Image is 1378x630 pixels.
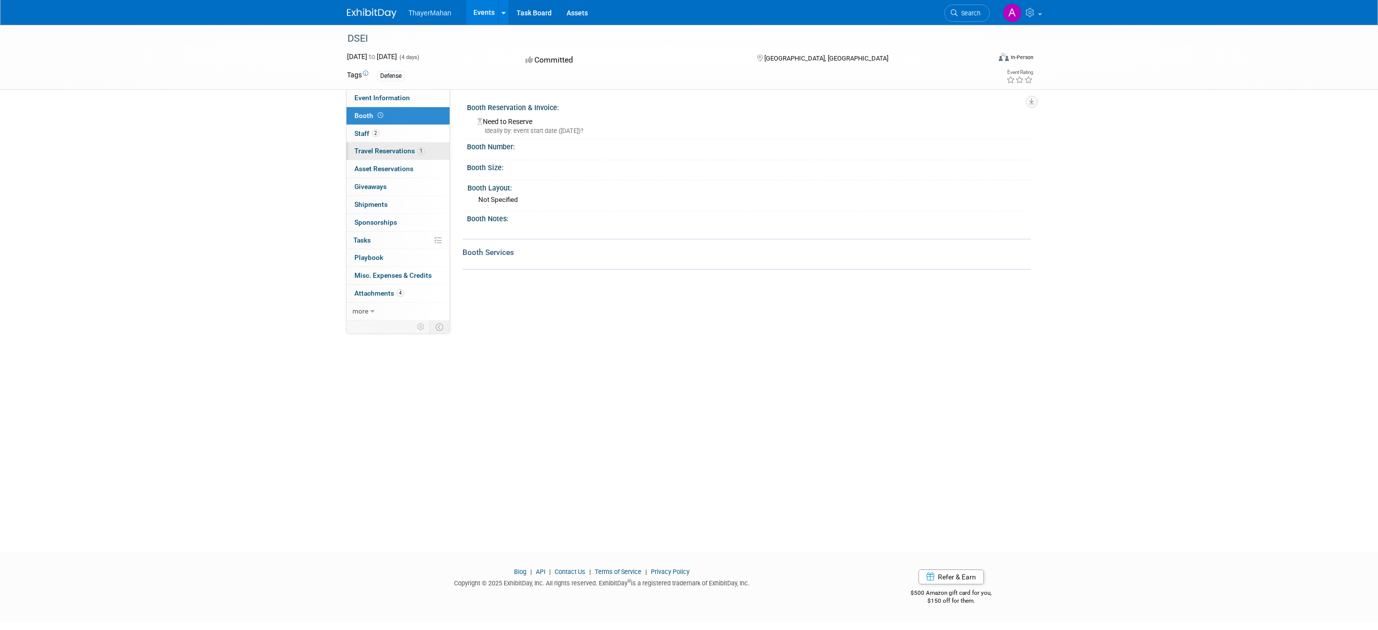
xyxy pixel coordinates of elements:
div: Copyright © 2025 ExhibitDay, Inc. All rights reserved. ExhibitDay is a registered trademark of Ex... [347,576,857,588]
a: Sponsorships [346,214,450,231]
a: Refer & Earn [919,569,984,584]
div: Event Format [931,52,1033,66]
img: ExhibitDay [347,8,397,18]
span: | [547,568,553,575]
div: In-Person [1010,54,1033,61]
span: Attachments [354,289,404,297]
span: Booth [354,112,385,120]
span: [DATE] [DATE] [347,53,397,61]
div: Event Rating [1006,70,1033,75]
span: Playbook [354,253,383,261]
span: | [643,568,649,575]
div: Ideally by: event start date ([DATE])? [477,126,1024,135]
div: Defense [377,71,404,81]
div: Not Specified [478,195,1023,204]
span: Misc. Expenses & Credits [354,271,432,279]
a: Blog [514,568,526,575]
div: Committed [522,52,742,69]
span: Staff [354,129,379,137]
span: Giveaways [354,183,387,190]
span: 4 [397,289,404,297]
span: Event Information [354,94,410,102]
img: Format-Inperson.png [999,53,1009,61]
a: API [536,568,545,575]
span: | [587,568,593,575]
div: Booth Notes: [467,211,1031,224]
a: Travel Reservations1 [346,142,450,160]
span: 1 [417,147,425,155]
span: 2 [372,129,379,137]
div: Booth Size: [467,160,1031,173]
td: Tags [347,70,368,81]
span: Booth not reserved yet [376,112,385,119]
a: Contact Us [555,568,585,575]
span: [GEOGRAPHIC_DATA], [GEOGRAPHIC_DATA] [764,55,888,62]
div: Booth Reservation & Invoice: [467,100,1031,113]
sup: ® [628,578,631,584]
div: DSEI [344,30,975,48]
a: Asset Reservations [346,160,450,178]
a: Event Information [346,89,450,107]
a: Playbook [346,249,450,266]
span: ThayerMahan [408,9,451,17]
a: Shipments [346,196,450,213]
div: Booth Number: [467,139,1031,152]
span: Travel Reservations [354,147,425,155]
a: Misc. Expenses & Credits [346,267,450,284]
span: Shipments [354,200,388,208]
a: Giveaways [346,178,450,195]
a: more [346,303,450,320]
div: $150 off for them. [871,597,1032,605]
td: Toggle Event Tabs [430,320,450,333]
div: Booth Services [462,247,1031,258]
span: Asset Reservations [354,165,413,173]
a: Privacy Policy [651,568,689,575]
span: Tasks [353,236,371,244]
a: Staff2 [346,125,450,142]
a: Booth [346,107,450,125]
a: Tasks [346,232,450,249]
div: $500 Amazon gift card for you, [871,582,1032,605]
span: Sponsorships [354,218,397,226]
span: Search [958,9,980,17]
a: Terms of Service [595,568,641,575]
div: Need to Reserve [474,114,1024,135]
div: Booth Layout: [467,181,1027,193]
a: Attachments4 [346,285,450,302]
span: to [367,53,377,61]
span: more [352,307,368,315]
img: Andrew Stockwell [1003,3,1022,22]
a: Search [944,4,990,22]
span: (4 days) [399,54,419,61]
span: | [528,568,534,575]
td: Personalize Event Tab Strip [412,320,430,333]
